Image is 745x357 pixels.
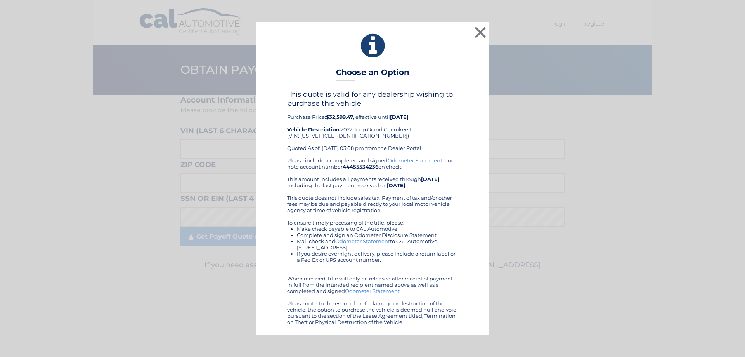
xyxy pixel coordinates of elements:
a: Odometer Statement [345,288,400,294]
strong: Vehicle Description: [287,126,341,132]
b: $32,599.47 [326,114,353,120]
a: Odometer Statement [335,238,390,244]
button: × [473,24,488,40]
b: 44455534236 [343,164,378,170]
h3: Choose an Option [336,68,409,81]
div: Purchase Price: , effective until 2022 Jeep Grand Cherokee L (VIN: [US_VEHICLE_IDENTIFICATION_NUM... [287,90,458,157]
a: Odometer Statement [388,157,442,164]
h4: This quote is valid for any dealership wishing to purchase this vehicle [287,90,458,107]
li: Make check payable to CAL Automotive [297,226,458,232]
b: [DATE] [390,114,409,120]
b: [DATE] [387,182,405,188]
b: [DATE] [421,176,440,182]
li: If you desire overnight delivery, please include a return label or a Fed Ex or UPS account number. [297,251,458,263]
li: Mail check and to CAL Automotive, [STREET_ADDRESS] [297,238,458,251]
div: Please include a completed and signed , and note account number on check. This amount includes al... [287,157,458,325]
li: Complete and sign an Odometer Disclosure Statement [297,232,458,238]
